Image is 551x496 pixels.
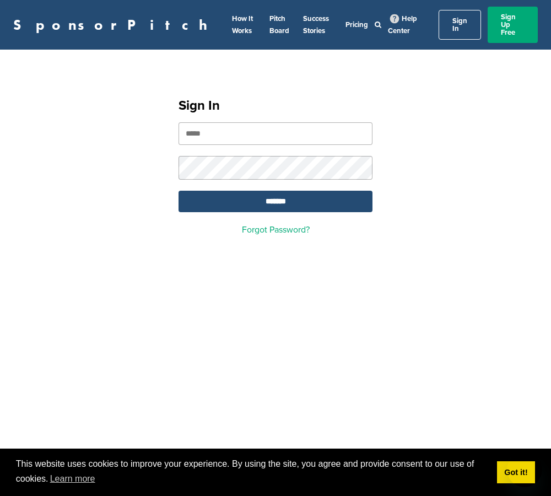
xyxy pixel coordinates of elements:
[48,471,97,487] a: learn more about cookies
[232,14,253,35] a: How It Works
[179,96,372,116] h1: Sign In
[303,14,329,35] a: Success Stories
[13,18,214,32] a: SponsorPitch
[269,14,289,35] a: Pitch Board
[497,461,535,483] a: dismiss cookie message
[242,224,310,235] a: Forgot Password?
[388,12,417,37] a: Help Center
[345,20,368,29] a: Pricing
[507,452,542,487] iframe: Button to launch messaging window
[439,10,481,40] a: Sign In
[488,7,538,43] a: Sign Up Free
[16,457,488,487] span: This website uses cookies to improve your experience. By using the site, you agree and provide co...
